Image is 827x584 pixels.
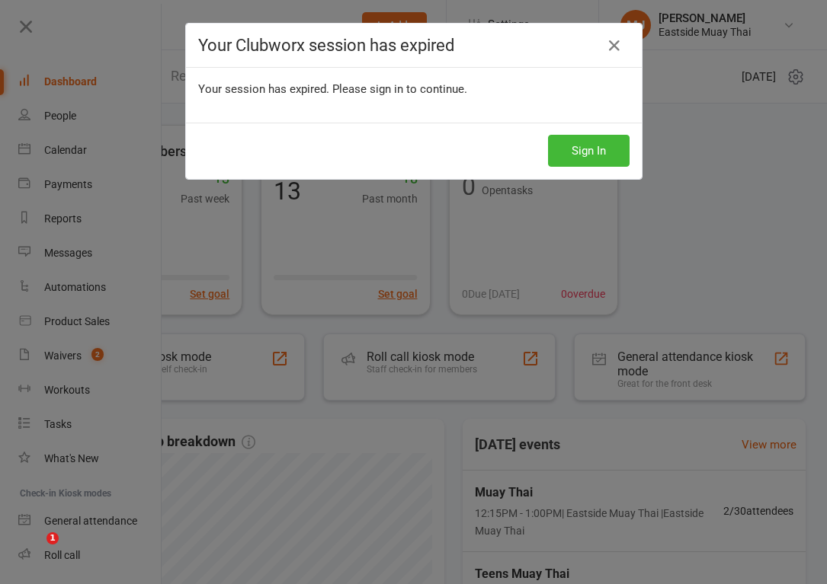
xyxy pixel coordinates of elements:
[46,532,59,544] span: 1
[602,34,627,58] a: Close
[198,36,630,55] h4: Your Clubworx session has expired
[548,135,630,167] button: Sign In
[15,532,52,569] iframe: Intercom live chat
[198,82,467,96] span: Your session has expired. Please sign in to continue.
